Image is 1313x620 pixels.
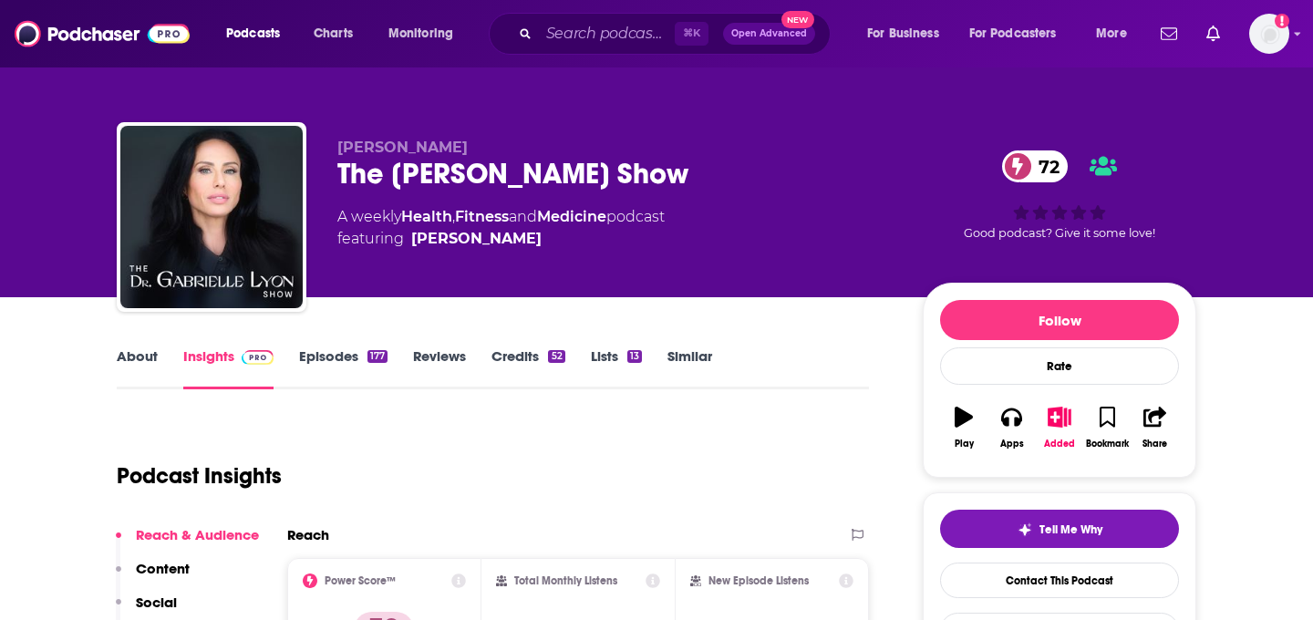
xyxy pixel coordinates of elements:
[491,347,564,389] a: Credits52
[1153,18,1184,49] a: Show notifications dropdown
[226,21,280,46] span: Podcasts
[1249,14,1289,54] button: Show profile menu
[136,594,177,611] p: Social
[731,29,807,38] span: Open Advanced
[1275,14,1289,28] svg: Add a profile image
[376,19,477,48] button: open menu
[708,574,809,587] h2: New Episode Listens
[401,208,452,225] a: Health
[1249,14,1289,54] img: User Profile
[213,19,304,48] button: open menu
[514,574,617,587] h2: Total Monthly Listens
[1018,522,1032,537] img: tell me why sparkle
[1020,150,1069,182] span: 72
[116,526,259,560] button: Reach & Audience
[591,347,642,389] a: Lists13
[955,439,974,449] div: Play
[367,350,388,363] div: 177
[455,208,509,225] a: Fitness
[117,347,158,389] a: About
[120,126,303,308] img: The Dr. Gabrielle Lyon Show
[548,350,564,363] div: 52
[325,574,396,587] h2: Power Score™
[452,208,455,225] span: ,
[183,347,274,389] a: InsightsPodchaser Pro
[537,208,606,225] a: Medicine
[287,526,329,543] h2: Reach
[964,226,1155,240] span: Good podcast? Give it some love!
[1036,395,1083,460] button: Added
[1249,14,1289,54] span: Logged in as megcassidy
[940,300,1179,340] button: Follow
[1086,439,1129,449] div: Bookmark
[136,560,190,577] p: Content
[940,395,987,460] button: Play
[781,11,814,28] span: New
[1039,522,1102,537] span: Tell Me Why
[116,560,190,594] button: Content
[1000,439,1024,449] div: Apps
[969,21,1057,46] span: For Podcasters
[117,462,282,490] h1: Podcast Insights
[940,563,1179,598] a: Contact This Podcast
[506,13,848,55] div: Search podcasts, credits, & more...
[136,526,259,543] p: Reach & Audience
[388,21,453,46] span: Monitoring
[675,22,708,46] span: ⌘ K
[337,139,468,156] span: [PERSON_NAME]
[539,19,675,48] input: Search podcasts, credits, & more...
[723,23,815,45] button: Open AdvancedNew
[314,21,353,46] span: Charts
[1083,395,1131,460] button: Bookmark
[411,228,542,250] a: Dr. Gabrielle Lyon
[627,350,642,363] div: 13
[337,228,665,250] span: featuring
[923,139,1196,252] div: 72Good podcast? Give it some love!
[242,350,274,365] img: Podchaser Pro
[854,19,962,48] button: open menu
[957,19,1083,48] button: open menu
[940,347,1179,385] div: Rate
[302,19,364,48] a: Charts
[1096,21,1127,46] span: More
[987,395,1035,460] button: Apps
[413,347,466,389] a: Reviews
[1083,19,1150,48] button: open menu
[1199,18,1227,49] a: Show notifications dropdown
[337,206,665,250] div: A weekly podcast
[299,347,388,389] a: Episodes177
[1044,439,1075,449] div: Added
[667,347,712,389] a: Similar
[867,21,939,46] span: For Business
[1132,395,1179,460] button: Share
[1002,150,1069,182] a: 72
[940,510,1179,548] button: tell me why sparkleTell Me Why
[1142,439,1167,449] div: Share
[509,208,537,225] span: and
[15,16,190,51] img: Podchaser - Follow, Share and Rate Podcasts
